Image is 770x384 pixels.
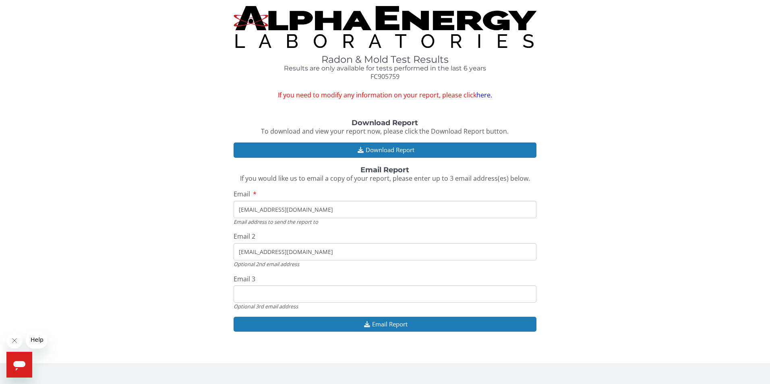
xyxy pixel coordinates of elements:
[234,260,537,268] div: Optional 2nd email address
[26,331,47,349] iframe: Message from company
[234,6,537,48] img: TightCrop.jpg
[234,317,537,332] button: Email Report
[261,127,509,136] span: To download and view your report now, please click the Download Report button.
[234,232,255,241] span: Email 2
[360,165,409,174] strong: Email Report
[476,91,492,99] a: here.
[234,190,250,198] span: Email
[352,118,418,127] strong: Download Report
[234,218,537,225] div: Email address to send the report to
[234,65,537,72] h4: Results are only available for tests performed in the last 6 years
[234,54,537,65] h1: Radon & Mold Test Results
[371,72,399,81] span: FC905759
[234,91,537,100] span: If you need to modify any information on your report, please click
[6,332,23,349] iframe: Close message
[240,174,530,183] span: If you would like us to email a copy of your report, please enter up to 3 email address(es) below.
[6,352,32,378] iframe: Button to launch messaging window
[234,275,255,283] span: Email 3
[234,303,537,310] div: Optional 3rd email address
[234,142,537,157] button: Download Report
